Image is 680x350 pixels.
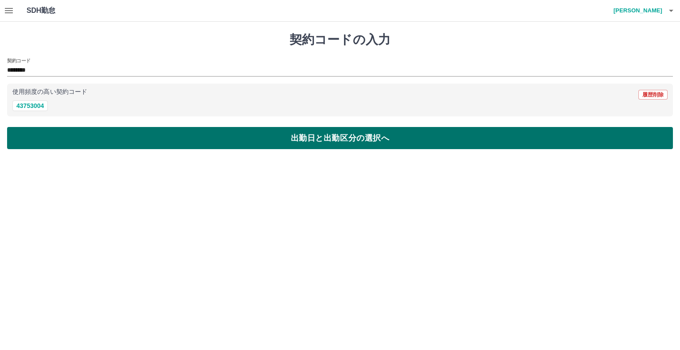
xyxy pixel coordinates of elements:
p: 使用頻度の高い契約コード [12,89,87,95]
h1: 契約コードの入力 [7,32,673,47]
button: 43753004 [12,100,48,111]
button: 出勤日と出勤区分の選択へ [7,127,673,149]
button: 履歴削除 [638,90,668,100]
h2: 契約コード [7,57,31,64]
